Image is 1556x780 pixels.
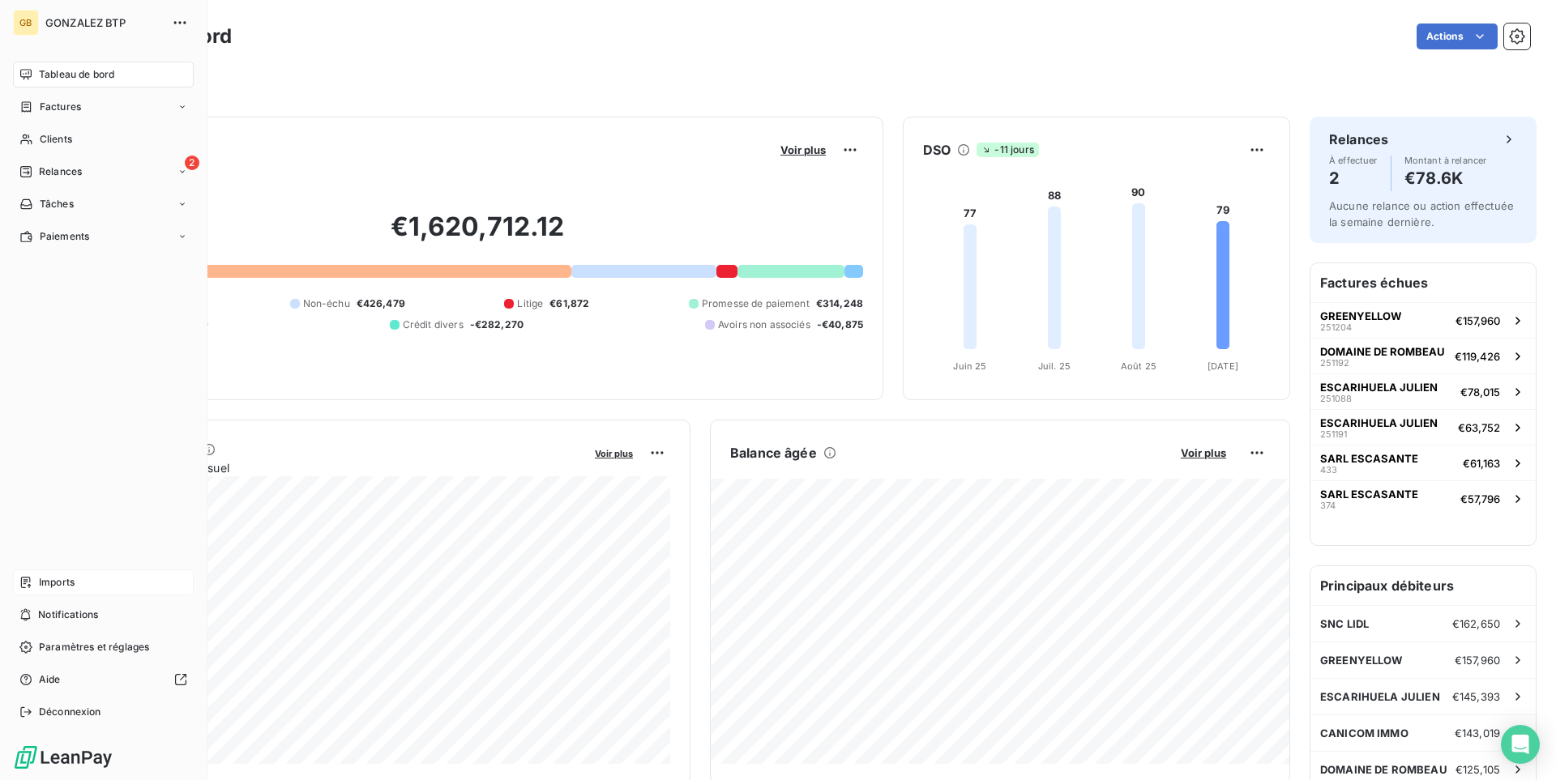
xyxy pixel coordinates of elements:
span: 374 [1320,501,1336,510]
span: €426,479 [357,296,405,311]
span: €314,248 [816,296,863,311]
span: DOMAINE DE ROMBEAU [1320,345,1445,358]
span: GONZALEZ BTP [45,16,162,29]
a: Aide [13,667,194,693]
span: -11 jours [977,143,1038,157]
span: Crédit divers [403,318,464,332]
span: GREENYELLOW [1320,309,1401,322]
span: ESCARIHUELA JULIEN [1320,416,1438,429]
button: Voir plus [776,143,831,157]
button: SARL ESCASANTE374€57,796 [1310,480,1536,516]
span: Voir plus [780,143,826,156]
span: Paramètres et réglages [39,640,149,654]
tspan: [DATE] [1208,360,1238,372]
span: Paiements [40,229,89,244]
h4: 2 [1329,165,1378,191]
tspan: Juil. 25 [1038,360,1071,372]
span: Notifications [38,607,98,622]
span: Aide [39,672,61,687]
span: DOMAINE DE ROMBEAU [1320,763,1447,776]
button: GREENYELLOW251204€157,960 [1310,302,1536,338]
span: Voir plus [595,448,633,459]
h6: Relances [1329,130,1388,149]
span: Déconnexion [39,705,101,719]
h6: Balance âgée [730,443,817,462]
span: Promesse de paiement [702,296,810,311]
span: 433 [1320,465,1337,475]
h2: €1,620,712.12 [92,211,863,259]
span: Clients [40,132,72,147]
span: Relances [39,164,82,179]
span: Factures [40,100,81,114]
span: Voir plus [1181,446,1226,459]
div: Open Intercom Messenger [1501,725,1540,764]
button: ESCARIHUELA JULIEN251088€78,015 [1310,373,1536,409]
span: GREENYELLOW [1320,654,1403,667]
span: €143,019 [1455,727,1500,740]
h6: Factures échues [1310,263,1536,302]
span: -€282,270 [470,318,524,332]
button: Voir plus [1176,445,1231,460]
span: Aucune relance ou action effectuée la semaine dernière. [1329,199,1514,228]
span: €157,960 [1456,314,1500,327]
span: 251204 [1320,322,1352,332]
span: Non-échu [303,296,350,311]
span: CANICOM IMMO [1320,727,1409,740]
h6: DSO [923,140,951,160]
img: Logo LeanPay [13,744,113,770]
span: Avoirs non associés [718,318,810,332]
span: €145,393 [1452,690,1500,703]
button: Actions [1417,23,1498,49]
span: €78,015 [1460,386,1500,399]
span: €63,752 [1458,421,1500,434]
span: ESCARIHUELA JULIEN [1320,690,1440,703]
span: Chiffre d'affaires mensuel [92,459,583,476]
span: €119,426 [1455,350,1500,363]
span: SARL ESCASANTE [1320,452,1418,465]
span: €125,105 [1456,763,1500,776]
button: Voir plus [590,445,638,460]
span: 251191 [1320,429,1347,439]
span: SARL ESCASANTE [1320,488,1418,501]
tspan: Août 25 [1121,360,1156,372]
span: Tâches [40,197,74,211]
span: Imports [39,575,75,590]
span: À effectuer [1329,156,1378,165]
span: Litige [517,296,543,311]
span: ESCARIHUELA JULIEN [1320,381,1438,394]
h6: Principaux débiteurs [1310,566,1536,605]
div: GB [13,10,39,36]
span: SNC LIDL [1320,617,1369,630]
span: 2 [185,156,199,170]
span: -€40,875 [817,318,863,332]
span: Tableau de bord [39,67,114,82]
span: €61,163 [1463,457,1500,470]
span: Montant à relancer [1404,156,1487,165]
h4: €78.6K [1404,165,1487,191]
span: €157,960 [1455,654,1500,667]
button: DOMAINE DE ROMBEAU251192€119,426 [1310,338,1536,373]
button: ESCARIHUELA JULIEN251191€63,752 [1310,409,1536,445]
button: SARL ESCASANTE433€61,163 [1310,445,1536,480]
span: €57,796 [1460,492,1500,505]
span: 251088 [1320,394,1352,403]
span: 251192 [1320,358,1349,368]
span: €162,650 [1452,617,1500,630]
tspan: Juin 25 [953,360,986,372]
span: €61,872 [549,296,589,311]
